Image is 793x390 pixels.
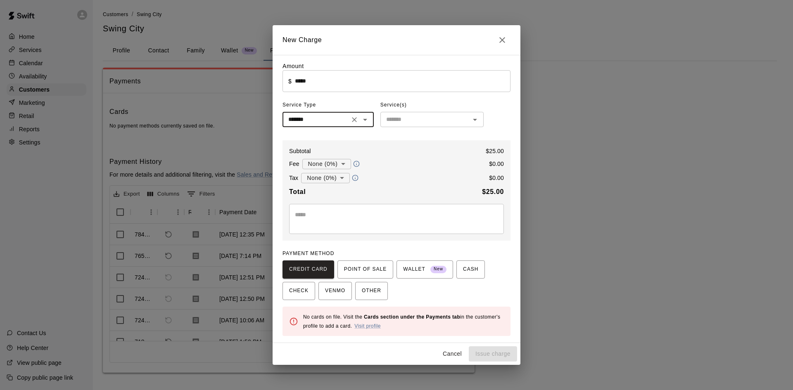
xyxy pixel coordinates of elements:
span: New [430,264,446,275]
span: CHECK [289,284,309,298]
button: CHECK [283,282,315,300]
span: VENMO [325,284,345,298]
h2: New Charge [273,25,520,55]
span: POINT OF SALE [344,263,387,276]
span: OTHER [362,284,381,298]
span: CASH [463,263,478,276]
button: Cancel [439,346,465,362]
b: Cards section under the Payments tab [364,314,460,320]
p: $ [288,77,292,85]
span: No cards on file. Visit the in the customer's profile to add a card. [303,314,500,329]
div: None (0%) [301,170,350,186]
b: Total [289,188,306,195]
button: CREDIT CARD [283,260,334,279]
p: $ 0.00 [489,160,504,168]
button: Open [469,114,481,125]
span: WALLET [403,263,446,276]
button: POINT OF SALE [337,260,393,279]
button: OTHER [355,282,388,300]
span: CREDIT CARD [289,263,328,276]
p: Tax [289,174,298,182]
button: Open [359,114,371,125]
button: WALLET New [396,260,453,279]
div: None (0%) [302,156,351,172]
span: Service(s) [380,99,407,112]
button: CASH [456,260,485,279]
b: $ 25.00 [482,188,504,195]
button: Close [494,32,510,48]
span: Service Type [283,99,374,112]
label: Amount [283,63,304,69]
span: PAYMENT METHOD [283,251,334,256]
p: $ 0.00 [489,174,504,182]
p: $ 25.00 [486,147,504,155]
a: Visit profile [354,323,381,329]
button: Clear [349,114,360,125]
p: Fee [289,160,299,168]
button: VENMO [318,282,352,300]
p: Subtotal [289,147,311,155]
